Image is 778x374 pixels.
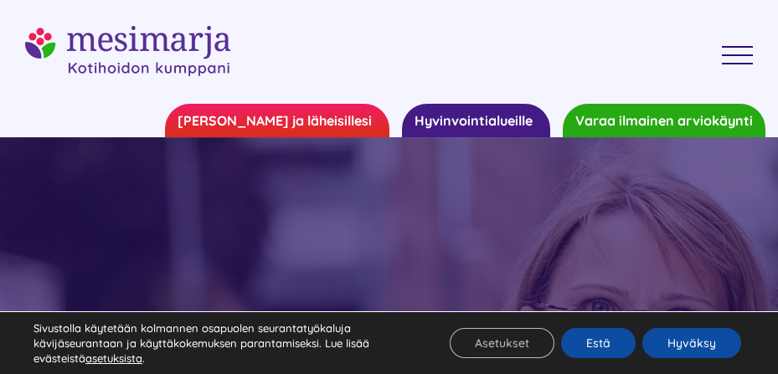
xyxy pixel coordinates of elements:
a: Hyvinvointialueille [402,104,550,137]
a: Varaa ilmainen arviokäynti [563,104,765,137]
button: Hyväksy [642,328,741,358]
a: [PERSON_NAME] ja läheisillesi [165,104,389,137]
img: Mesimarja – Kotihoidon Kumppani Logo [25,26,230,76]
button: Asetukset [450,328,554,358]
button: Estä [561,328,636,358]
p: Sivustolla käytetään kolmannen osapuolen seurantatyökaluja kävijäseurantaan ja käyttäkokemuksen p... [33,320,423,366]
a: Toggle Menu [709,46,766,65]
button: asetuksista [85,351,142,366]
